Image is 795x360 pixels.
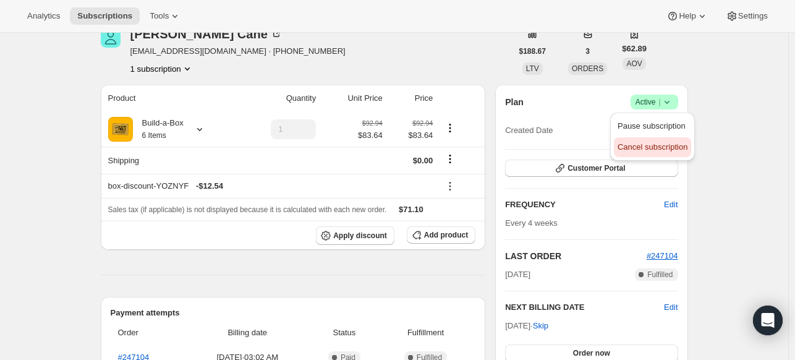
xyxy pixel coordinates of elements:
th: Unit Price [320,85,386,112]
span: [DATE] · [505,321,548,330]
span: Cancel subscription [618,142,687,152]
button: Cancel subscription [614,137,691,157]
img: product img [108,117,133,142]
span: Subscriptions [77,11,132,21]
span: 3 [585,46,590,56]
h2: FREQUENCY [505,199,664,211]
div: Build-a-Box [133,117,184,142]
span: Status [313,327,376,339]
button: Apply discount [316,226,394,245]
button: 3 [578,43,597,60]
span: Billing date [190,327,306,339]
button: Product actions [130,62,193,75]
button: Edit [657,195,685,215]
span: Fulfillment [383,327,468,339]
button: Tools [142,7,189,25]
span: Robert Cane [101,28,121,48]
span: Help [679,11,695,21]
span: [EMAIL_ADDRESS][DOMAIN_NAME] · [PHONE_NUMBER] [130,45,346,58]
button: $188.67 [512,43,553,60]
small: 6 Items [142,131,166,140]
span: [DATE] [505,268,530,281]
span: Edit [664,199,678,211]
div: box-discount-YOZNYF [108,180,433,192]
button: Customer Portal [505,160,678,177]
span: Skip [533,320,548,332]
button: Add product [407,226,475,244]
button: Product actions [440,121,460,135]
span: Created Date [505,124,553,137]
th: Order [111,319,186,346]
h2: NEXT BILLING DATE [505,301,664,314]
span: $62.89 [622,43,647,55]
button: #247104 [647,250,678,262]
span: $71.10 [399,205,423,214]
span: Pause subscription [618,121,686,131]
span: Apply discount [333,231,387,241]
span: $83.64 [358,129,383,142]
h2: Payment attempts [111,307,476,319]
th: Product [101,85,237,112]
button: Settings [718,7,775,25]
button: Analytics [20,7,67,25]
span: Tools [150,11,169,21]
a: #247104 [647,251,678,260]
h2: Plan [505,96,524,108]
span: | [658,97,660,107]
span: LTV [526,64,539,73]
button: Help [659,7,715,25]
span: Sales tax (if applicable) is not displayed because it is calculated with each new order. [108,205,387,214]
button: Skip [525,316,556,336]
th: Quantity [237,85,320,112]
th: Shipping [101,147,237,174]
th: Price [386,85,437,112]
span: Add product [424,230,468,240]
span: Analytics [27,11,60,21]
button: Edit [664,301,678,314]
h2: LAST ORDER [505,250,647,262]
small: $92.94 [362,119,383,127]
span: $188.67 [519,46,546,56]
span: Customer Portal [568,163,625,173]
span: Order now [573,348,610,358]
span: Every 4 weeks [505,218,558,228]
span: $0.00 [413,156,433,165]
button: Pause subscription [614,116,691,136]
small: $92.94 [412,119,433,127]
span: - $12.54 [196,180,223,192]
span: Settings [738,11,768,21]
div: [PERSON_NAME] Cane [130,28,283,40]
div: Open Intercom Messenger [753,306,783,335]
span: Fulfilled [647,270,673,280]
button: Subscriptions [70,7,140,25]
span: $83.64 [390,129,433,142]
span: AOV [626,59,642,68]
button: Shipping actions [440,152,460,166]
span: Active [636,96,673,108]
span: ORDERS [572,64,603,73]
